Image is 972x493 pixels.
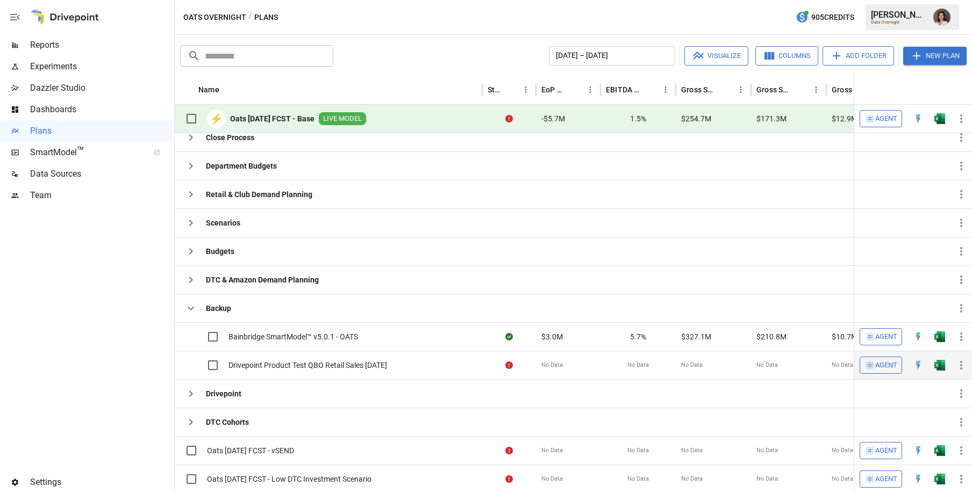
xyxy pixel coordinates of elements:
button: Sort [794,82,809,97]
button: Add Folder [823,46,894,66]
button: EBITDA Margin column menu [658,82,673,97]
b: Drivepoint [206,388,241,399]
span: $12.9M [832,113,857,124]
button: Sort [643,82,658,97]
span: Reports [30,39,172,52]
img: quick-edit-flash.b8aec18c.svg [913,360,924,371]
span: -$5.7M [541,113,565,124]
button: Agent [860,357,902,374]
span: Experiments [30,60,172,73]
button: Sort [220,82,235,97]
span: Agent [875,359,897,372]
div: Open in Excel [934,113,945,124]
div: Open in Quick Edit [913,331,924,342]
span: Oats [DATE] FCST - vSEND [207,445,294,456]
button: EoP Cash column menu [583,82,598,97]
img: excel-icon.76473adf.svg [934,331,945,342]
span: LIVE MODEL [319,114,366,124]
span: 1.5% [630,113,646,124]
b: DTC & Amazon Demand Planning [206,274,319,285]
div: Open in Excel [934,445,945,456]
img: excel-icon.76473adf.svg [934,474,945,484]
img: excel-icon.76473adf.svg [934,113,945,124]
span: Dashboards [30,103,172,116]
span: Bainbridge SmartModel™ v5.0.1 - OATS [228,331,358,342]
span: $210.8M [756,331,787,342]
button: New Plan [903,47,967,65]
div: Gross Sales [681,85,717,94]
div: Error during sync. [505,474,513,484]
button: Agent [860,470,902,488]
div: Error during sync. [505,113,513,124]
button: [DATE] – [DATE] [549,46,675,66]
b: Department Budgets [206,161,277,171]
div: Open in Quick Edit [913,360,924,371]
span: No Data [756,361,778,369]
span: No Data [681,446,703,455]
b: Oats [DATE] FCST - Base [230,113,315,124]
div: Open in Excel [934,360,945,371]
span: Settings [30,476,172,489]
span: $254.7M [681,113,711,124]
div: Oats Overnight [871,20,927,25]
span: $327.1M [681,331,711,342]
span: Plans [30,125,172,137]
button: Gross Sales: DTC Online column menu [809,82,824,97]
button: Sort [957,82,972,97]
span: Agent [875,473,897,485]
b: Retail & Club Demand Planning [206,189,312,200]
span: Oats [DATE] FCST - Low DTC Investment Scenario [207,474,371,484]
button: Oats Overnight [183,11,246,24]
div: ⚡ [207,110,226,128]
div: Name [198,85,219,94]
div: Open in Excel [934,331,945,342]
b: DTC Cohorts [206,417,249,427]
div: Open in Quick Edit [913,445,924,456]
img: quick-edit-flash.b8aec18c.svg [913,113,924,124]
span: No Data [541,446,563,455]
button: Agent [860,110,902,127]
b: Scenarios [206,218,240,228]
img: quick-edit-flash.b8aec18c.svg [913,331,924,342]
img: excel-icon.76473adf.svg [934,360,945,371]
b: Budgets [206,246,234,257]
div: Error during sync. [505,445,513,456]
span: Drivepoint Product Test QBO Retail Sales [DATE] [228,360,387,371]
div: Open in Quick Edit [913,113,924,124]
span: 905 Credits [811,11,854,24]
span: $171.3M [756,113,787,124]
div: Error during sync. [505,360,513,371]
div: / [248,11,252,24]
div: Gross Sales: Marketplace [832,85,868,94]
b: Backup [206,303,231,314]
div: Open in Excel [934,474,945,484]
button: Franziska Ibscher [927,2,957,32]
span: ™ [77,144,84,158]
span: $10.7M [832,331,857,342]
span: No Data [832,475,853,483]
span: SmartModel [30,146,142,159]
span: No Data [541,475,563,483]
span: No Data [756,475,778,483]
span: Team [30,189,172,202]
img: quick-edit-flash.b8aec18c.svg [913,474,924,484]
span: No Data [681,475,703,483]
span: No Data [541,361,563,369]
button: Sort [568,82,583,97]
button: Columns [755,46,818,66]
div: EoP Cash [541,85,567,94]
span: No Data [627,475,649,483]
span: No Data [756,446,778,455]
span: No Data [832,446,853,455]
span: Data Sources [30,168,172,180]
img: Franziska Ibscher [933,9,950,26]
b: Close Process [206,132,254,143]
span: Agent [875,331,897,343]
span: No Data [627,361,649,369]
div: EBITDA Margin [606,85,642,94]
span: No Data [832,361,853,369]
div: Gross Sales: DTC Online [756,85,792,94]
button: Sort [718,82,733,97]
img: excel-icon.76473adf.svg [934,445,945,456]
